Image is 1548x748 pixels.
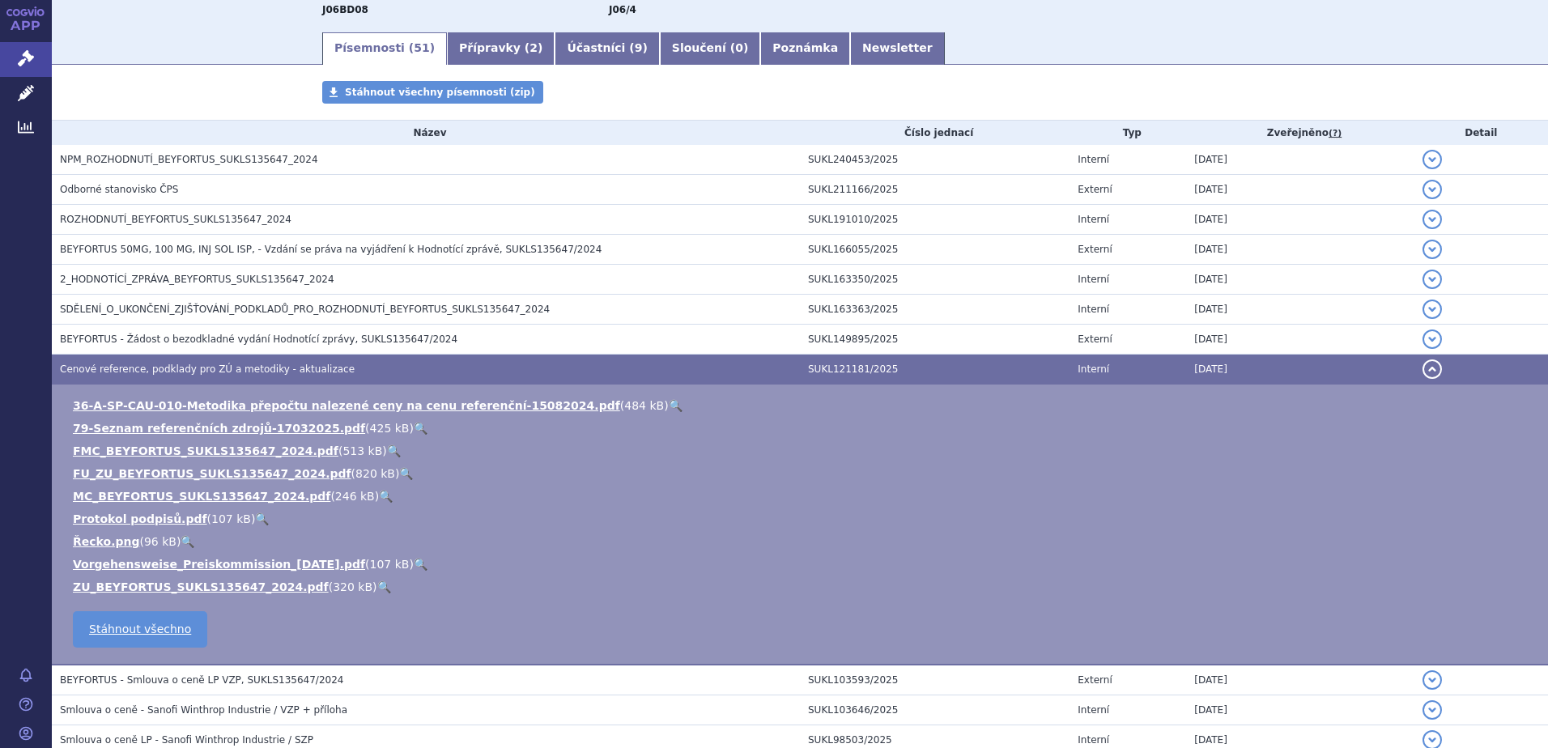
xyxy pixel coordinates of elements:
a: 🔍 [414,558,427,571]
span: Smlouva o ceně - Sanofi Winthrop Industrie / VZP + příloha [60,704,347,716]
li: ( ) [73,533,1532,550]
span: 107 kB [211,512,251,525]
span: NPM_ROZHODNUTÍ_BEYFORTUS_SUKLS135647_2024 [60,154,318,165]
td: [DATE] [1186,235,1414,265]
th: Zveřejněno [1186,121,1414,145]
th: Číslo jednací [800,121,1070,145]
a: 🔍 [181,535,194,548]
li: ( ) [73,443,1532,459]
span: Externí [1078,334,1112,345]
a: FMC_BEYFORTUS_SUKLS135647_2024.pdf [73,444,338,457]
td: SUKL163363/2025 [800,295,1070,325]
td: SUKL103593/2025 [800,665,1070,695]
a: Řecko.png [73,535,139,548]
span: 484 kB [624,399,664,412]
button: detail [1423,670,1442,690]
a: Přípravky (2) [447,32,555,65]
span: BEYFORTUS - Smlouva o ceně LP VZP, SUKLS135647/2024 [60,674,343,686]
button: detail [1423,329,1442,349]
button: detail [1423,300,1442,319]
li: ( ) [73,488,1532,504]
button: detail [1423,700,1442,720]
span: 107 kB [370,558,410,571]
span: BEYFORTUS - Žádost o bezodkladné vydání Hodnotící zprávy, SUKLS135647/2024 [60,334,457,345]
span: 820 kB [355,467,395,480]
td: SUKL240453/2025 [800,145,1070,175]
span: Externí [1078,184,1112,195]
a: Newsletter [850,32,945,65]
span: 0 [735,41,743,54]
a: Stáhnout všechno [73,611,207,648]
td: SUKL211166/2025 [800,175,1070,205]
a: 🔍 [377,580,391,593]
span: Interní [1078,304,1109,315]
td: SUKL191010/2025 [800,205,1070,235]
td: [DATE] [1186,295,1414,325]
td: [DATE] [1186,695,1414,725]
button: detail [1423,359,1442,379]
button: detail [1423,180,1442,199]
abbr: (?) [1329,128,1342,139]
span: Cenové reference, podklady pro ZÚ a metodiky - aktualizace [60,363,355,375]
td: [DATE] [1186,665,1414,695]
li: ( ) [73,511,1532,527]
span: 513 kB [342,444,382,457]
a: Poznámka [760,32,850,65]
span: Externí [1078,244,1112,255]
span: Interní [1078,154,1109,165]
span: Stáhnout všechny písemnosti (zip) [345,87,535,98]
span: Interní [1078,734,1109,746]
li: ( ) [73,397,1532,414]
a: 🔍 [379,490,393,503]
td: [DATE] [1186,265,1414,295]
a: Písemnosti (51) [322,32,447,65]
button: detail [1423,150,1442,169]
a: MC_BEYFORTUS_SUKLS135647_2024.pdf [73,490,330,503]
td: [DATE] [1186,355,1414,385]
strong: nirsevimab [609,4,636,15]
span: 320 kB [333,580,372,593]
td: SUKL163350/2025 [800,265,1070,295]
span: Interní [1078,214,1109,225]
a: ZU_BEYFORTUS_SUKLS135647_2024.pdf [73,580,329,593]
span: 51 [414,41,429,54]
li: ( ) [73,579,1532,595]
span: Interní [1078,704,1109,716]
a: FU_ZU_BEYFORTUS_SUKLS135647_2024.pdf [73,467,351,480]
td: SUKL121181/2025 [800,355,1070,385]
strong: NIRSEVIMAB [322,4,368,15]
th: Název [52,121,800,145]
td: SUKL103646/2025 [800,695,1070,725]
span: 96 kB [144,535,176,548]
a: Sloučení (0) [660,32,760,65]
span: BEYFORTUS 50MG, 100 MG, INJ SOL ISP, - Vzdání se práva na vyjádření k Hodnotící zprávě, SUKLS1356... [60,244,602,255]
th: Detail [1414,121,1548,145]
a: Vorgehensweise_Preiskommission_[DATE].pdf [73,558,365,571]
span: 2 [529,41,538,54]
a: 🔍 [669,399,683,412]
span: SDĚLENÍ_O_UKONČENÍ_ZJIŠŤOVÁNÍ_PODKLADŮ_PRO_ROZHODNUTÍ_BEYFORTUS_SUKLS135647_2024 [60,304,550,315]
a: 🔍 [414,422,427,435]
li: ( ) [73,420,1532,436]
td: SUKL149895/2025 [800,325,1070,355]
span: 425 kB [370,422,410,435]
span: Interní [1078,274,1109,285]
span: ROZHODNUTÍ_BEYFORTUS_SUKLS135647_2024 [60,214,291,225]
td: [DATE] [1186,145,1414,175]
td: [DATE] [1186,205,1414,235]
span: 246 kB [335,490,375,503]
td: [DATE] [1186,175,1414,205]
a: 🔍 [255,512,269,525]
a: Účastníci (9) [555,32,659,65]
a: 🔍 [399,467,413,480]
a: 79-Seznam referenčních zdrojů-17032025.pdf [73,422,365,435]
th: Typ [1070,121,1186,145]
a: 36-A-SP-CAU-010-Metodika přepočtu nalezené ceny na cenu referenční-15082024.pdf [73,399,620,412]
button: detail [1423,270,1442,289]
td: SUKL166055/2025 [800,235,1070,265]
span: Odborné stanovisko ČPS [60,184,178,195]
a: 🔍 [387,444,401,457]
span: Externí [1078,674,1112,686]
span: Interní [1078,363,1109,375]
td: [DATE] [1186,325,1414,355]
